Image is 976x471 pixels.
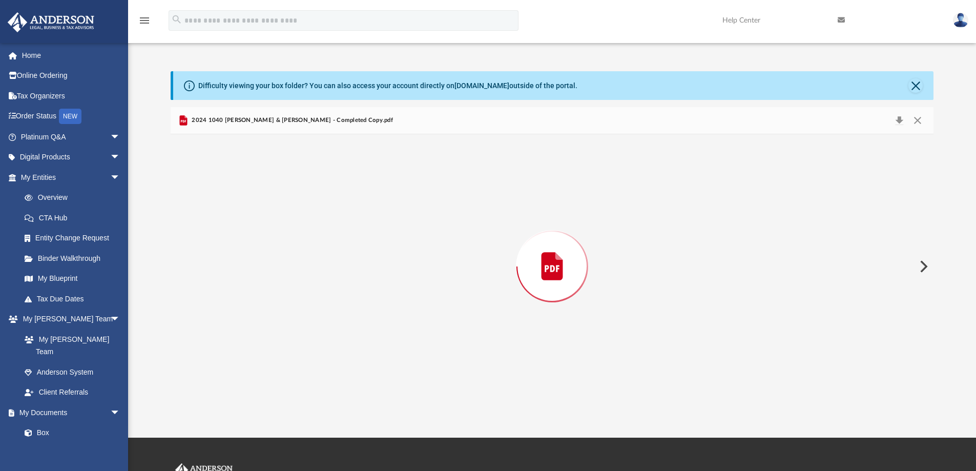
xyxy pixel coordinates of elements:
a: Home [7,45,136,66]
span: arrow_drop_down [110,309,131,330]
a: Online Ordering [7,66,136,86]
a: Tax Due Dates [14,289,136,309]
a: My Documentsarrow_drop_down [7,402,131,423]
a: Order StatusNEW [7,106,136,127]
span: 2024 1040 [PERSON_NAME] & [PERSON_NAME] - Completed Copy.pdf [190,116,393,125]
div: Preview [171,107,934,399]
span: arrow_drop_down [110,402,131,423]
a: Binder Walkthrough [14,248,136,269]
a: Anderson System [14,362,131,382]
a: My Blueprint [14,269,131,289]
i: menu [138,14,151,27]
i: search [171,14,182,25]
div: Difficulty viewing your box folder? You can also access your account directly on outside of the p... [198,80,577,91]
a: My Entitiesarrow_drop_down [7,167,136,188]
button: Close [908,113,927,128]
img: User Pic [953,13,968,28]
a: Overview [14,188,136,208]
div: NEW [59,109,81,124]
a: My [PERSON_NAME] Team [14,329,126,362]
span: arrow_drop_down [110,147,131,168]
a: Platinum Q&Aarrow_drop_down [7,127,136,147]
a: [DOMAIN_NAME] [454,81,509,90]
button: Next File [911,252,934,281]
a: Tax Organizers [7,86,136,106]
a: My [PERSON_NAME] Teamarrow_drop_down [7,309,131,330]
button: Download [890,113,908,128]
span: arrow_drop_down [110,167,131,188]
a: CTA Hub [14,208,136,228]
a: menu [138,19,151,27]
button: Close [908,78,923,93]
a: Client Referrals [14,382,131,403]
img: Anderson Advisors Platinum Portal [5,12,97,32]
span: arrow_drop_down [110,127,131,148]
a: Box [14,423,126,443]
a: Entity Change Request [14,228,136,249]
a: Digital Productsarrow_drop_down [7,147,136,168]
